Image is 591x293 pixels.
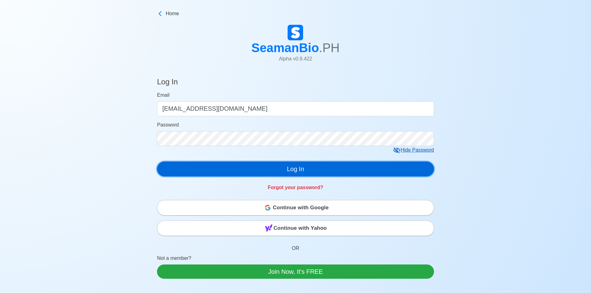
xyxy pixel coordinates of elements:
h1: SeamanBio [251,40,340,55]
span: Email [157,92,169,98]
span: Continue with Google [273,202,329,214]
a: Join Now, It's FREE [157,264,434,279]
div: Hide Password [393,146,434,154]
span: .PH [319,41,340,55]
p: Not a member? [157,255,434,264]
img: Logo [288,25,303,40]
button: Log In [157,162,434,176]
h4: Log In [157,78,178,89]
a: SeamanBio.PHAlpha v0.9.422 [251,25,340,68]
button: Continue with Google [157,200,434,215]
a: Home [157,10,434,17]
span: Password [157,122,179,127]
span: Continue with Yahoo [274,222,327,234]
a: Forgot your password? [268,185,323,190]
p: Alpha v 0.9.422 [251,55,340,63]
input: Your email [157,101,434,116]
button: Continue with Yahoo [157,220,434,236]
p: OR [157,237,434,255]
span: Home [166,10,179,17]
